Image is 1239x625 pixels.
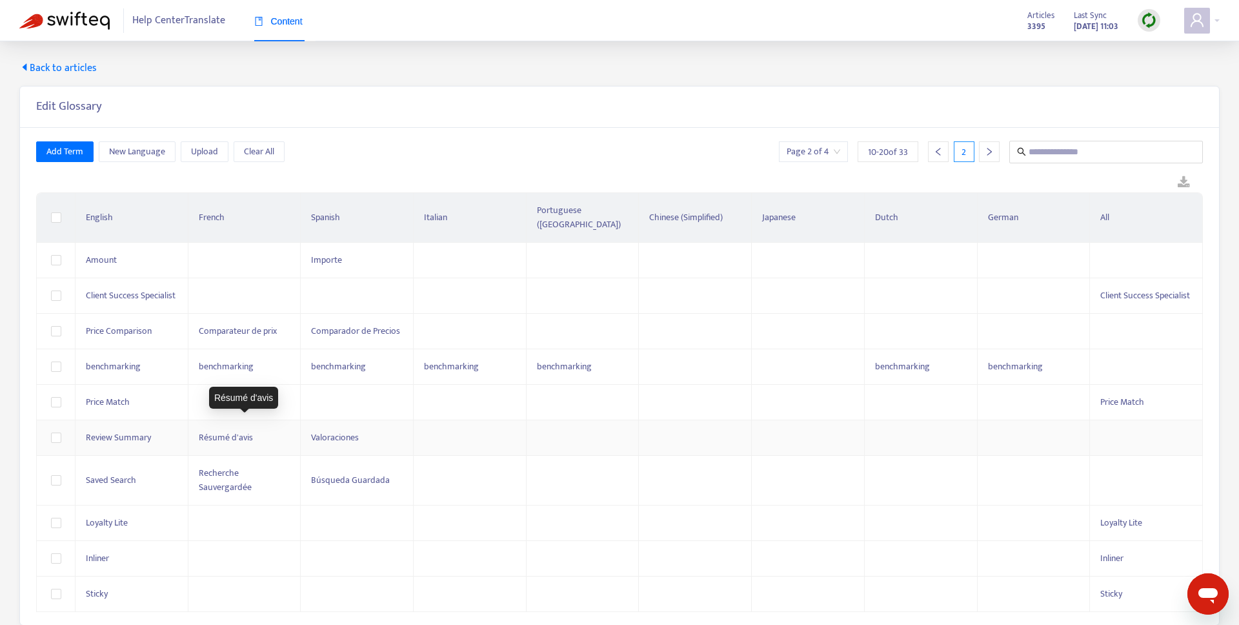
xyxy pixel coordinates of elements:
[424,359,479,374] span: benchmarking
[1074,8,1107,23] span: Last Sync
[954,141,974,162] div: 2
[86,252,117,267] span: Amount
[1100,515,1142,530] span: Loyalty Lite
[1027,8,1054,23] span: Articles
[311,359,366,374] span: benchmarking
[86,551,109,566] span: Inliner
[188,193,301,243] th: French
[244,145,274,159] span: Clear All
[86,394,130,409] span: Price Match
[301,193,414,243] th: Spanish
[234,141,285,162] button: Clear All
[36,99,102,114] h5: Edit Glossary
[254,16,303,26] span: Content
[19,62,30,72] span: caret-left
[86,430,151,445] span: Review Summary
[19,12,110,30] img: Swifteq
[76,193,188,243] th: English
[109,145,165,159] span: New Language
[875,359,930,374] span: benchmarking
[191,145,218,159] span: Upload
[1100,394,1144,409] span: Price Match
[934,147,943,156] span: left
[86,323,152,338] span: Price Comparison
[181,141,228,162] button: Upload
[988,359,1043,374] span: benchmarking
[36,141,94,162] button: Add Term
[1017,147,1026,156] span: search
[1100,288,1190,303] span: Client Success Specialist
[1100,551,1123,566] span: Inliner
[311,323,400,338] span: Comparador de Precios
[1100,586,1122,601] span: Sticky
[199,359,254,374] span: benchmarking
[985,147,994,156] span: right
[86,586,108,601] span: Sticky
[86,288,176,303] span: Client Success Specialist
[537,359,592,374] span: benchmarking
[254,17,263,26] span: book
[414,193,527,243] th: Italian
[1090,193,1203,243] th: All
[1141,12,1157,28] img: sync.dc5367851b00ba804db3.png
[99,141,176,162] button: New Language
[46,145,83,159] span: Add Term
[527,193,640,243] th: Portuguese ([GEOGRAPHIC_DATA])
[868,145,908,159] span: 10 - 20 of 33
[311,252,342,267] span: Importe
[199,466,252,495] span: Recherche Sauvergardée
[19,61,97,76] span: Back to articles
[865,193,978,243] th: Dutch
[86,473,136,487] span: Saved Search
[132,8,225,33] span: Help Center Translate
[311,473,390,487] span: Búsqueda Guardada
[1187,573,1229,615] iframe: Button to launch messaging window
[1189,12,1205,28] span: user
[1027,19,1045,34] strong: 3395
[199,323,277,338] span: Comparateur de prix
[978,193,1091,243] th: German
[199,430,253,445] span: Résumé d'avis
[639,193,752,243] th: Chinese (Simplified)
[1074,19,1118,34] strong: [DATE] 11:03
[86,515,128,530] span: Loyalty Lite
[311,430,359,445] span: Valoraciones
[752,193,865,243] th: Japanese
[209,387,278,409] div: Résumé d'avis
[86,359,141,374] span: benchmarking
